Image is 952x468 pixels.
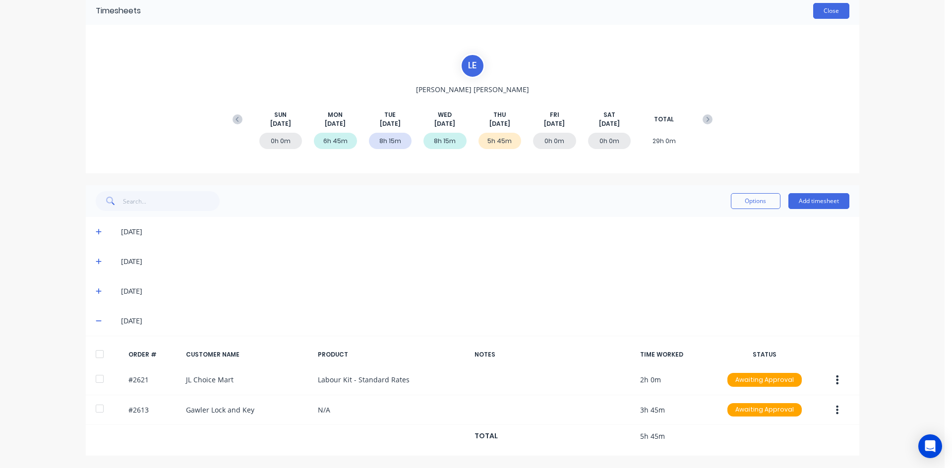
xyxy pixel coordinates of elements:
div: 8h 15m [369,133,412,149]
span: TOTAL [654,115,674,124]
div: ORDER # [128,350,178,359]
span: SAT [603,110,615,119]
input: Search... [123,191,220,211]
button: Options [731,193,780,209]
span: MON [328,110,343,119]
span: THU [493,110,506,119]
div: [DATE] [121,315,849,326]
div: [DATE] [121,256,849,267]
span: SUN [274,110,287,119]
button: Awaiting Approval [727,403,802,417]
span: [DATE] [599,119,620,128]
div: NOTES [475,350,632,359]
span: WED [438,110,452,119]
div: 0h 0m [588,133,631,149]
div: 5h 45m [478,133,522,149]
div: STATUS [722,350,807,359]
span: [DATE] [325,119,346,128]
div: 29h 0m [643,133,686,149]
div: 0h 0m [259,133,302,149]
button: Close [813,3,849,19]
div: Open Intercom Messenger [918,434,942,458]
div: Awaiting Approval [727,373,802,387]
div: PRODUCT [318,350,467,359]
span: TUE [384,110,396,119]
button: Awaiting Approval [727,372,802,387]
div: [DATE] [121,226,849,237]
div: L E [460,53,485,78]
div: Awaiting Approval [727,403,802,417]
span: [DATE] [380,119,401,128]
div: Timesheets [96,5,141,17]
span: [DATE] [434,119,455,128]
div: 0h 0m [533,133,576,149]
span: [DATE] [544,119,565,128]
div: [DATE] [121,286,849,297]
button: Add timesheet [788,193,849,209]
div: 6h 45m [314,133,357,149]
span: [DATE] [270,119,291,128]
span: FRI [550,110,559,119]
div: 8h 15m [423,133,467,149]
div: CUSTOMER NAME [186,350,310,359]
span: [PERSON_NAME] [PERSON_NAME] [416,84,529,95]
div: TIME WORKED [640,350,714,359]
span: [DATE] [489,119,510,128]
